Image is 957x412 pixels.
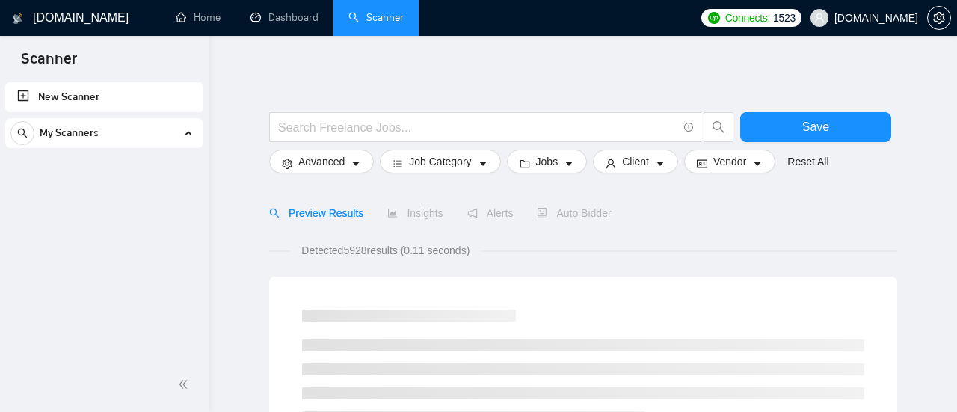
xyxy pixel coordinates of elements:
[536,153,558,170] span: Jobs
[478,158,488,169] span: caret-down
[740,112,891,142] button: Save
[387,207,443,219] span: Insights
[697,158,707,169] span: idcard
[5,82,203,112] li: New Scanner
[9,48,89,79] span: Scanner
[387,208,398,218] span: area-chart
[11,128,34,138] span: search
[250,11,319,24] a: dashboardDashboard
[537,207,611,219] span: Auto Bidder
[298,153,345,170] span: Advanced
[40,118,99,148] span: My Scanners
[606,158,616,169] span: user
[380,150,500,173] button: barsJob Categorycaret-down
[704,120,733,134] span: search
[622,153,649,170] span: Client
[752,158,763,169] span: caret-down
[269,150,374,173] button: settingAdvancedcaret-down
[278,118,677,137] input: Search Freelance Jobs...
[814,13,825,23] span: user
[10,121,34,145] button: search
[655,158,665,169] span: caret-down
[282,158,292,169] span: setting
[351,158,361,169] span: caret-down
[593,150,678,173] button: userClientcaret-down
[269,208,280,218] span: search
[906,361,942,397] iframe: Intercom live chat
[409,153,471,170] span: Job Category
[467,207,514,219] span: Alerts
[507,150,588,173] button: folderJobscaret-down
[17,82,191,112] a: New Scanner
[704,112,733,142] button: search
[927,12,951,24] a: setting
[684,123,694,132] span: info-circle
[787,153,828,170] a: Reset All
[291,242,480,259] span: Detected 5928 results (0.11 seconds)
[927,6,951,30] button: setting
[773,10,796,26] span: 1523
[393,158,403,169] span: bars
[178,377,193,392] span: double-left
[348,11,404,24] a: searchScanner
[537,208,547,218] span: robot
[802,117,829,136] span: Save
[269,207,363,219] span: Preview Results
[684,150,775,173] button: idcardVendorcaret-down
[928,12,950,24] span: setting
[713,153,746,170] span: Vendor
[708,12,720,24] img: upwork-logo.png
[13,7,23,31] img: logo
[725,10,770,26] span: Connects:
[564,158,574,169] span: caret-down
[176,11,221,24] a: homeHome
[467,208,478,218] span: notification
[5,118,203,154] li: My Scanners
[520,158,530,169] span: folder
